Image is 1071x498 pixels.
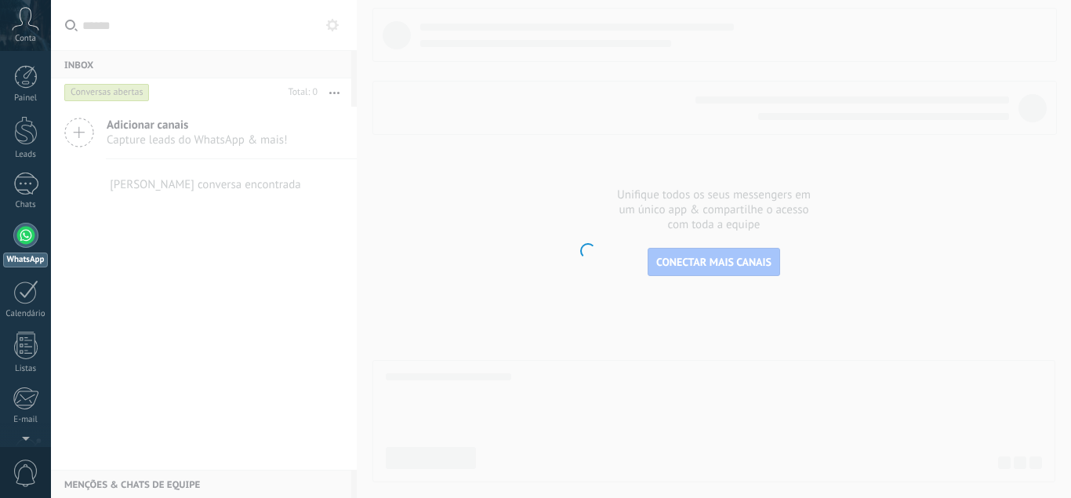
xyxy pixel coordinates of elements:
[15,34,36,44] span: Conta
[3,150,49,160] div: Leads
[3,93,49,104] div: Painel
[3,415,49,425] div: E-mail
[3,253,48,267] div: WhatsApp
[3,200,49,210] div: Chats
[3,309,49,319] div: Calendário
[3,364,49,374] div: Listas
